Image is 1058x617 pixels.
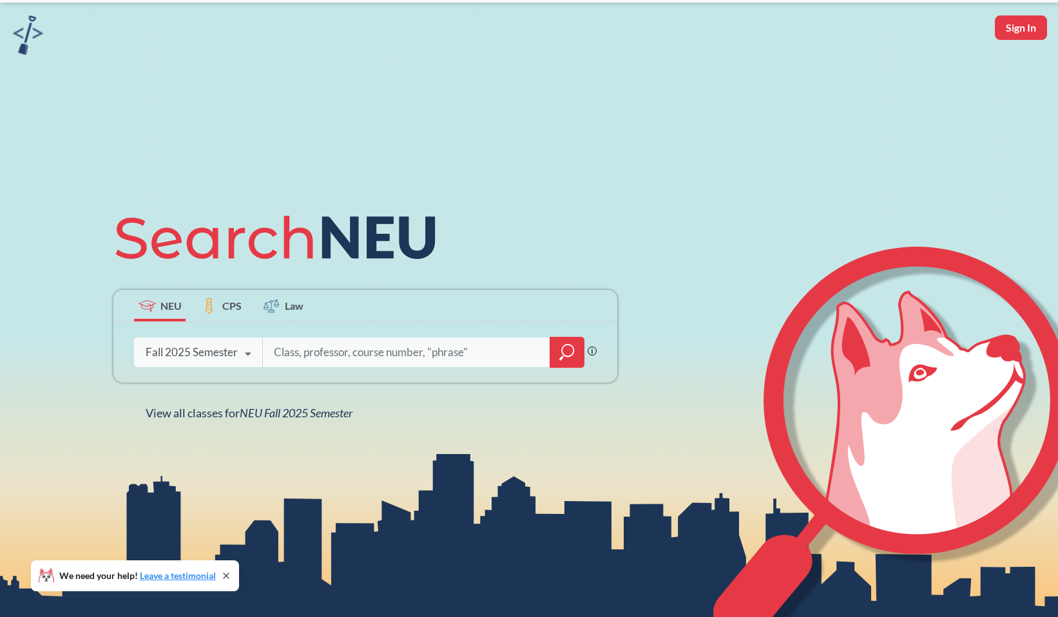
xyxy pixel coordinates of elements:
[273,339,541,366] input: Class, professor, course number, "phrase"
[995,15,1047,40] button: Sign In
[13,15,43,55] img: sandbox logo
[146,345,238,359] div: Fall 2025 Semester
[285,298,303,313] span: Law
[550,337,584,368] div: magnifying glass
[140,570,216,581] a: Leave a testimonial
[559,343,575,361] svg: magnifying glass
[59,571,216,580] span: We need your help!
[240,406,352,420] span: NEU Fall 2025 Semester
[146,406,352,420] span: View all classes for
[222,298,242,313] span: CPS
[160,298,182,313] span: NEU
[13,15,43,59] a: sandbox logo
